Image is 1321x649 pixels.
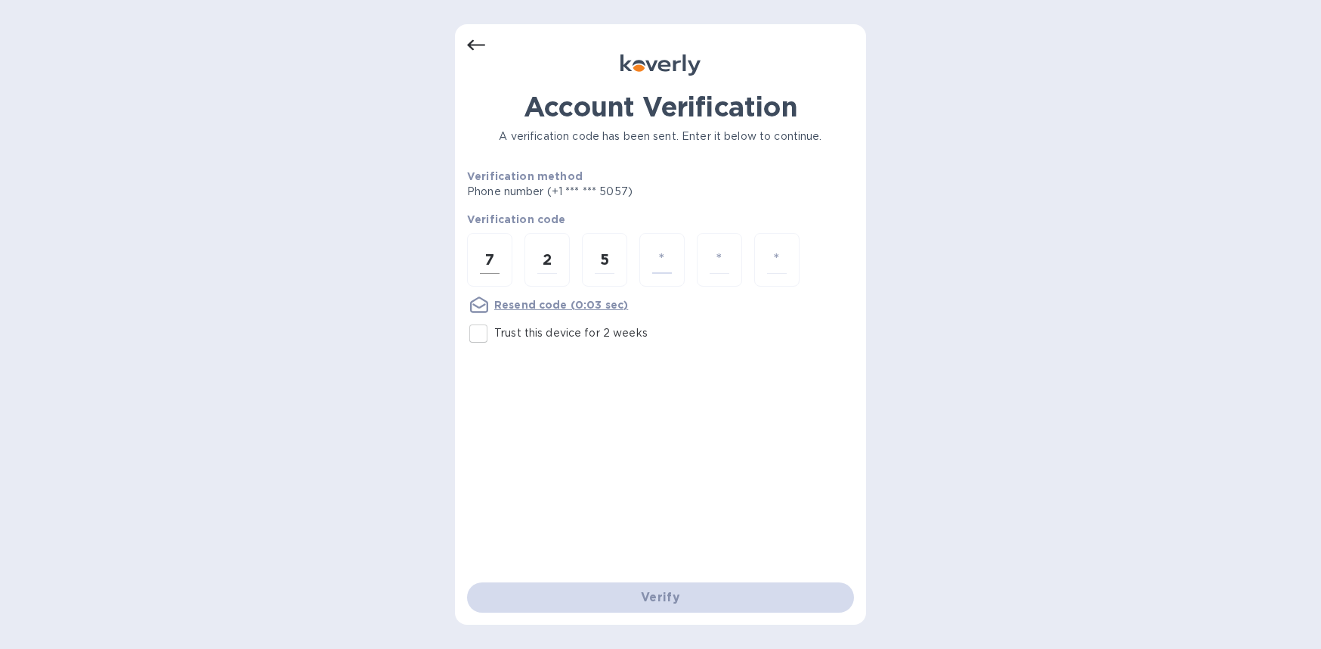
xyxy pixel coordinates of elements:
[467,91,854,123] h1: Account Verification
[494,299,628,311] u: Resend code (0:03 sec)
[494,325,648,341] p: Trust this device for 2 weeks
[467,212,854,227] p: Verification code
[467,184,748,200] p: Phone number (+1 *** *** 5057)
[467,170,583,182] b: Verification method
[467,129,854,144] p: A verification code has been sent. Enter it below to continue.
